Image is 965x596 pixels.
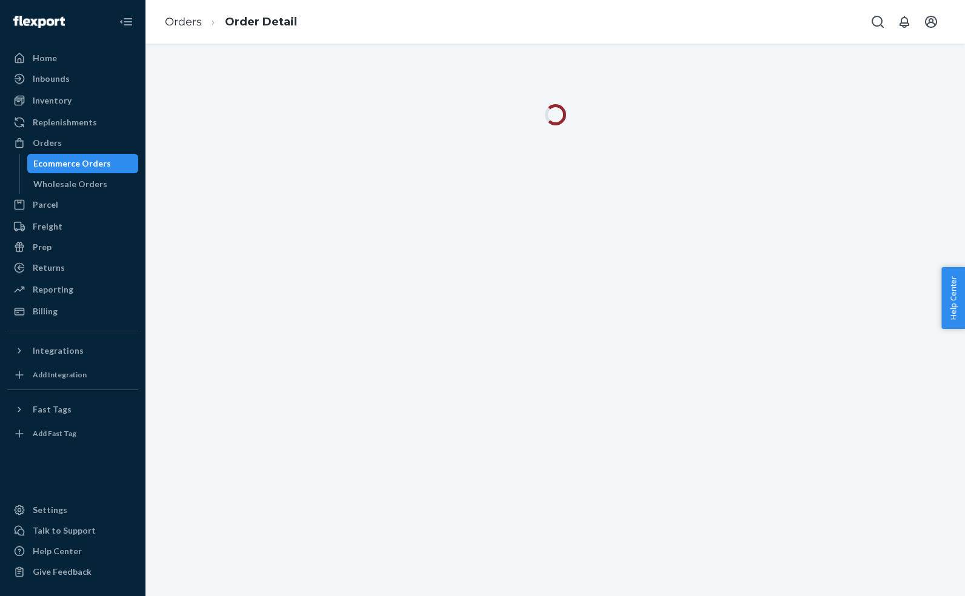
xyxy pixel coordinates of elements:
div: Reporting [33,283,73,296]
a: Orders [165,15,202,28]
div: Replenishments [33,116,97,128]
button: Give Feedback [7,562,138,581]
a: Wholesale Orders [27,174,139,194]
a: Replenishments [7,113,138,132]
a: Add Fast Tag [7,424,138,443]
a: Orders [7,133,138,153]
button: Open Search Box [866,10,890,34]
div: Billing [33,305,58,317]
div: Integrations [33,345,84,357]
div: Wholesale Orders [33,178,107,190]
button: Integrations [7,341,138,360]
div: Talk to Support [33,525,96,537]
div: Fast Tags [33,403,72,416]
a: Inventory [7,91,138,110]
a: Returns [7,258,138,277]
button: Close Navigation [114,10,138,34]
div: Add Fast Tag [33,428,76,439]
img: Flexport logo [13,16,65,28]
button: Open notifications [892,10,917,34]
div: Give Feedback [33,566,92,578]
button: Help Center [941,267,965,329]
button: Fast Tags [7,400,138,419]
div: Add Integration [33,369,87,380]
div: Home [33,52,57,64]
div: Orders [33,137,62,149]
div: Inbounds [33,73,70,85]
div: Freight [33,220,62,233]
a: Billing [7,302,138,321]
div: Settings [33,504,67,516]
a: Home [7,48,138,68]
ol: breadcrumbs [155,4,307,40]
a: Parcel [7,195,138,214]
div: Parcel [33,199,58,211]
a: Ecommerce Orders [27,154,139,173]
a: Order Detail [225,15,297,28]
div: Returns [33,262,65,274]
div: Ecommerce Orders [33,157,111,170]
a: Reporting [7,280,138,299]
a: Inbounds [7,69,138,88]
button: Open account menu [919,10,943,34]
div: Help Center [33,545,82,557]
a: Help Center [7,541,138,561]
a: Add Integration [7,365,138,385]
a: Prep [7,237,138,257]
div: Inventory [33,94,72,107]
div: Prep [33,241,52,253]
a: Talk to Support [7,521,138,540]
a: Settings [7,500,138,520]
a: Freight [7,217,138,236]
